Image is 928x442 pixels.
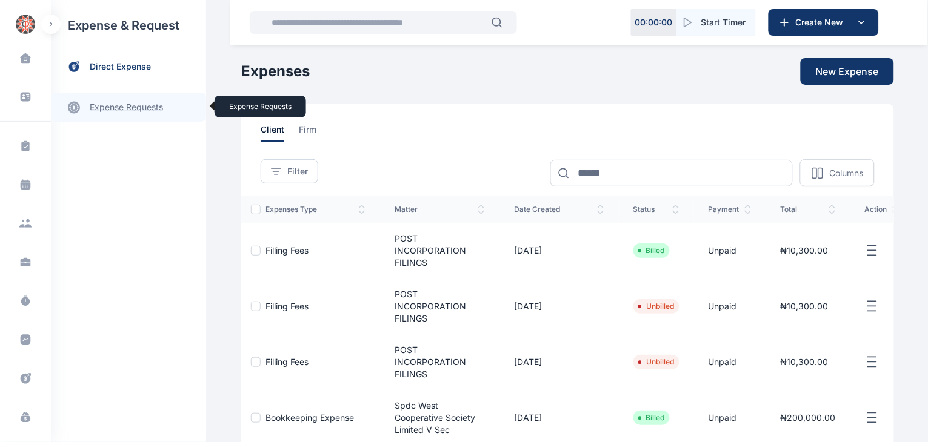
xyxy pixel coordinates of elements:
[635,16,673,28] p: 00 : 00 : 00
[395,205,485,214] span: matter
[694,334,766,390] td: Unpaid
[265,301,309,311] a: Filling Fees
[791,16,854,28] span: Create New
[816,64,879,79] span: New Expense
[51,83,206,122] div: expense requestsexpense requests
[299,124,316,142] span: firm
[261,159,318,183] button: Filter
[638,246,665,256] li: Billed
[380,279,499,334] td: POST INCORPORATION FILINGS
[781,205,836,214] span: total
[769,9,879,36] button: Create New
[90,61,151,73] span: direct expense
[499,334,619,390] td: [DATE]
[781,245,829,256] span: ₦10,300.00
[265,205,366,214] span: expenses type
[829,167,863,179] p: Columns
[261,124,284,142] span: client
[287,165,308,177] span: Filter
[51,93,206,122] a: expense requests
[694,223,766,279] td: Unpaid
[865,205,900,214] span: action
[265,412,354,423] a: Bookkeeping Expense
[633,205,679,214] span: status
[638,413,665,423] li: Billed
[638,302,675,311] li: Unbilled
[499,223,619,279] td: [DATE]
[299,124,331,142] a: firm
[801,58,894,85] button: New Expense
[380,334,499,390] td: POST INCORPORATION FILINGS
[51,51,206,83] a: direct expense
[800,159,875,186] button: Columns
[265,357,309,367] a: Filling Fees
[694,279,766,334] td: Unpaid
[638,357,675,367] li: Unbilled
[380,223,499,279] td: POST INCORPORATION FILINGS
[781,357,829,367] span: ₦10,300.00
[265,245,309,256] a: Filling Fees
[261,124,299,142] a: client
[709,205,752,214] span: payment
[701,16,746,28] span: Start Timer
[781,412,836,423] span: ₦200,000.00
[514,205,604,214] span: date created
[241,62,310,81] h1: Expenses
[781,301,829,311] span: ₦10,300.00
[677,9,756,36] button: Start Timer
[499,279,619,334] td: [DATE]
